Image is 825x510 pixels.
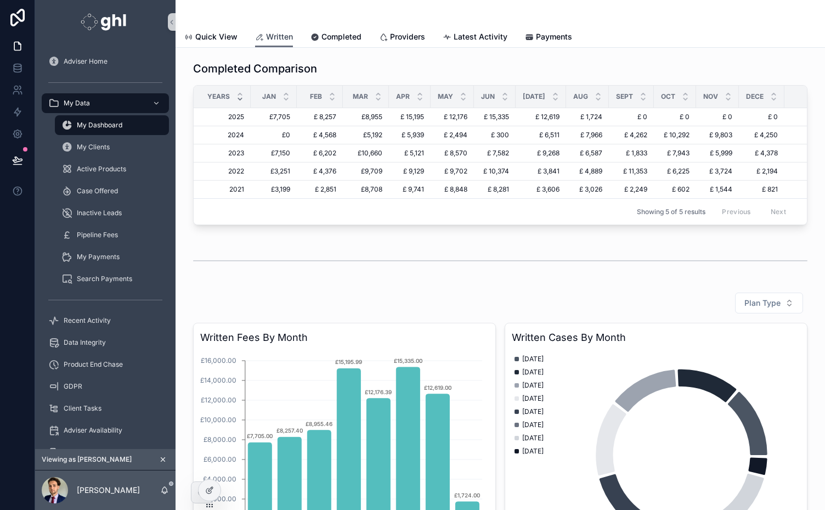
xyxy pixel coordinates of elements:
[349,167,382,176] span: £9,709
[522,113,560,121] span: £ 12,619
[257,167,290,176] span: £3,251
[310,27,361,49] a: Completed
[64,448,92,457] span: Contacts
[454,492,480,498] text: £1,724.00
[77,143,110,152] span: My Clients
[522,407,544,416] span: [DATE]
[77,165,126,173] span: Active Products
[390,31,425,42] span: Providers
[204,495,236,503] tspan: £2,000.00
[481,167,509,176] span: £ 10,374
[42,377,169,396] a: GDPR
[306,421,332,427] text: £8,955.46
[745,149,778,158] span: £ 4,378
[703,149,732,158] span: £ 5,999
[437,167,467,176] span: £ 9,702
[616,92,633,101] span: Sept
[335,358,362,365] text: £15,195.99
[536,31,572,42] span: Payments
[349,113,382,121] span: £8,955
[42,421,169,440] a: Adviser Availability
[395,131,424,139] span: £ 5,939
[522,394,544,403] span: [DATE]
[703,131,732,139] span: £ 9,803
[481,113,509,121] span: £ 15,335
[660,113,690,121] span: £ 0
[745,167,778,176] span: £ 2,194
[525,27,572,49] a: Payments
[660,185,690,194] span: £ 602
[744,298,781,309] span: Plan Type
[257,131,290,139] span: £0
[349,149,382,158] span: £10,660
[395,113,424,121] span: £ 15,195
[481,185,509,194] span: £ 8,281
[637,208,705,216] span: Showing 5 of 5 results
[437,185,467,194] span: £ 8,848
[64,404,101,413] span: Client Tasks
[438,92,453,101] span: May
[615,113,647,121] span: £ 0
[454,31,507,42] span: Latest Activity
[573,113,602,121] span: £ 1,724
[522,355,544,363] span: [DATE]
[55,269,169,289] a: Search Payments
[64,360,123,369] span: Product End Chase
[365,389,392,395] text: £12,176.39
[303,113,336,121] span: £ 8,257
[42,333,169,352] a: Data Integrity
[55,137,169,157] a: My Clients
[349,131,382,139] span: £5,192
[257,185,290,194] span: £3,199
[42,399,169,418] a: Client Tasks
[395,185,424,194] span: £ 9,741
[349,185,382,194] span: £8,708
[42,52,169,71] a: Adviser Home
[703,185,732,194] span: £ 1,544
[55,181,169,201] a: Case Offered
[745,113,778,121] span: £ 0
[573,92,588,101] span: Aug
[200,376,236,384] tspan: £14,000.00
[77,253,120,261] span: My Payments
[64,57,108,66] span: Adviser Home
[522,381,544,390] span: [DATE]
[437,113,467,121] span: £ 12,176
[42,93,169,113] a: My Data
[276,427,303,434] text: £8,257.40
[42,442,169,462] a: Contacts
[55,159,169,179] a: Active Products
[201,396,236,404] tspan: £12,000.00
[55,247,169,267] a: My Payments
[55,225,169,245] a: Pipeline Fees
[573,149,602,158] span: £ 6,587
[77,187,118,195] span: Case Offered
[424,384,451,391] text: £12,619.00
[77,121,122,130] span: My Dashboard
[303,131,336,139] span: £ 4,568
[204,435,236,444] tspan: £8,000.00
[247,433,273,439] text: £7,705.00
[207,185,244,194] span: 2021
[745,185,778,194] span: £ 821
[746,92,764,101] span: Dece
[573,167,602,176] span: £ 4,889
[573,185,602,194] span: £ 3,026
[77,209,122,217] span: Inactive Leads
[522,149,560,158] span: £ 9,268
[207,113,244,121] span: 2025
[255,27,293,48] a: Written
[395,167,424,176] span: £ 9,129
[703,167,732,176] span: £ 3,724
[481,131,509,139] span: £ 300
[207,149,244,158] span: 2023
[522,131,560,139] span: £ 6,511
[745,131,778,139] span: £ 4,250
[64,316,111,325] span: Recent Activity
[573,131,602,139] span: £ 7,966
[437,149,467,158] span: £ 8,570
[184,27,238,49] a: Quick View
[77,231,118,239] span: Pipeline Fees
[200,416,236,424] tspan: £10,000.00
[522,447,544,456] span: [DATE]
